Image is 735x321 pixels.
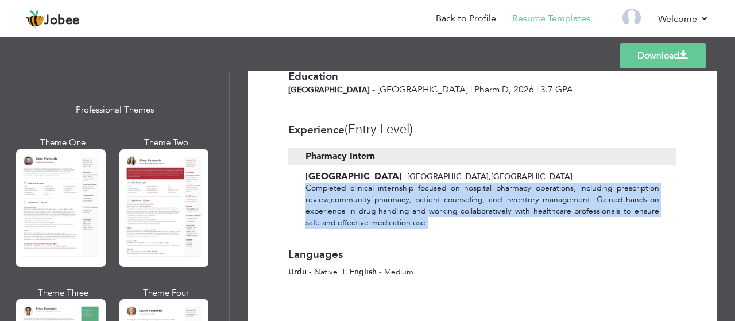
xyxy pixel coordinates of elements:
a: Resume Templates [512,12,590,25]
span: [GEOGRAPHIC_DATA] [377,83,468,96]
span: | [536,84,538,95]
span: | [343,266,345,277]
b: [GEOGRAPHIC_DATA] [305,170,402,183]
a: Welcome [658,12,709,26]
a: Jobee [26,10,80,28]
img: Profile Img [622,9,641,27]
span: Jobee [44,14,80,27]
span: (Entry Level) [345,121,413,138]
h3: Education [288,71,676,83]
span: 3.7 GPA [540,83,573,96]
div: Theme Three [18,287,108,299]
div: Professional Themes [18,98,211,122]
div: Theme Two [122,137,211,149]
div: Theme One [18,137,108,149]
span: , [489,171,491,182]
span: Pharm D [474,83,511,96]
span: , [509,83,511,96]
span: English [350,266,377,277]
a: Back to Profile [436,12,496,25]
div: Theme Four [122,287,211,299]
img: jobee.io [26,10,44,28]
span: - Medium [379,266,413,277]
span: - [372,84,375,95]
span: | [470,84,472,95]
h3: Experience [288,122,676,136]
span: - [402,171,405,182]
a: Download [620,43,706,68]
b: [GEOGRAPHIC_DATA] [288,84,370,95]
h3: Languages [288,249,676,261]
span: [GEOGRAPHIC_DATA] [GEOGRAPHIC_DATA] [407,171,572,182]
span: 2026 [513,83,534,96]
b: Pharmacy Intern [305,150,375,163]
div: Completed clinical internship focused on hospital pharmacy operations, including prescription rev... [288,183,676,229]
span: - Native [309,266,338,277]
span: Urdu [288,266,307,277]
